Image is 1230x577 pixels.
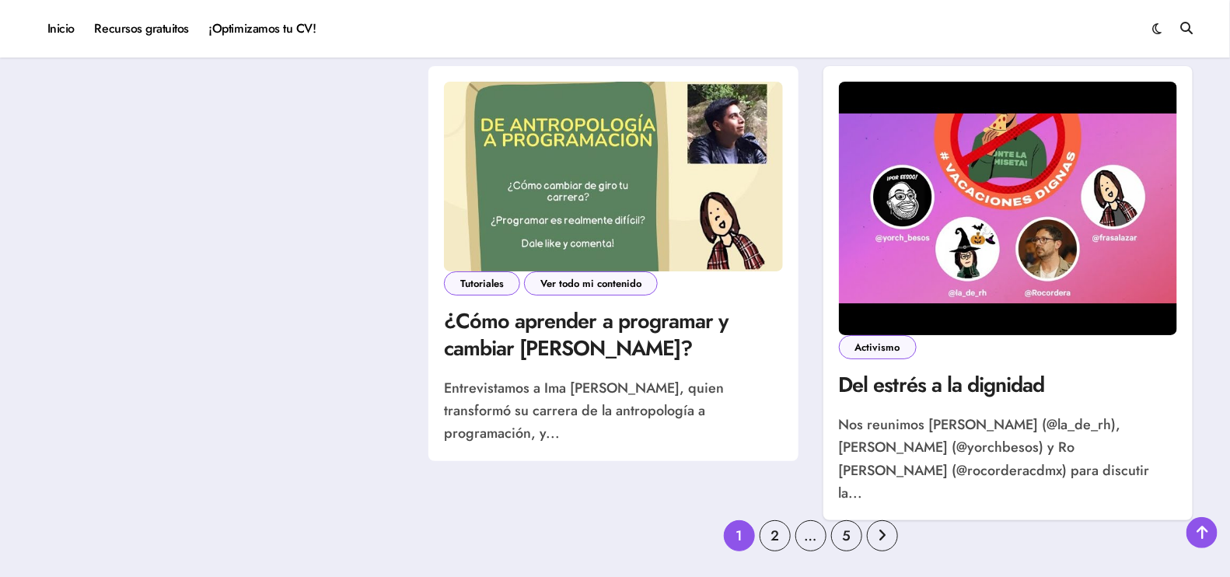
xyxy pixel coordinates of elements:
span: … [795,520,826,551]
span: 1 [724,520,755,551]
a: 2 [760,520,791,551]
a: Tutoriales [444,271,520,295]
nav: Paginación de entradas [724,520,898,551]
a: ¡Optimizamos tu CV! [199,8,326,50]
p: Entrevistamos a Ima [PERSON_NAME], quien transformó su carrera de la antropología a programación,... [444,377,782,446]
a: Ver todo mi contenido [524,271,658,295]
a: Recursos gratuitos [85,8,199,50]
a: ¿Cómo aprender a programar y cambiar [PERSON_NAME]? [444,306,728,363]
a: 5 [831,520,862,551]
a: Activismo [839,335,917,359]
a: Del estrés a la dignidad [839,369,1045,400]
p: Nos reunimos [PERSON_NAME] (@la_de_rh), [PERSON_NAME] (@yorchbesos) y Ro [PERSON_NAME] (@rocorder... [839,414,1177,505]
a: Inicio [37,8,85,50]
